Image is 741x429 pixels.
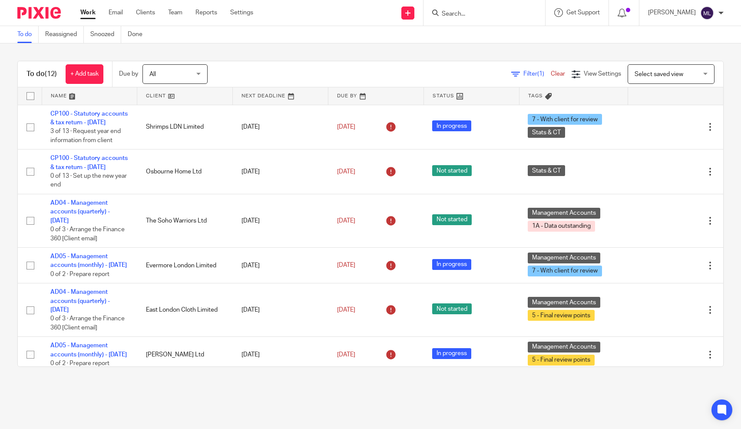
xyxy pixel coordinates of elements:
[432,165,472,176] span: Not started
[528,208,600,219] span: Management Accounts
[136,8,155,17] a: Clients
[137,248,233,283] td: Evermore London Limited
[230,8,253,17] a: Settings
[45,70,57,77] span: (12)
[337,352,355,358] span: [DATE]
[635,71,683,77] span: Select saved view
[50,173,127,188] span: 0 of 13 · Set up the new year end
[337,263,355,269] span: [DATE]
[50,128,121,143] span: 3 of 13 · Request year end information from client
[66,64,103,84] a: + Add task
[137,337,233,372] td: [PERSON_NAME] Ltd
[50,111,128,126] a: CP100 - Statutory accounts & tax return - [DATE]
[523,71,551,77] span: Filter
[50,155,128,170] a: CP100 - Statutory accounts & tax return - [DATE]
[528,114,602,125] span: 7 - With client for review
[233,248,328,283] td: [DATE]
[528,221,595,232] span: 1A - Data outstanding
[50,271,109,277] span: 0 of 2 · Prepare report
[648,8,696,17] p: [PERSON_NAME]
[109,8,123,17] a: Email
[149,71,156,77] span: All
[432,120,471,131] span: In progress
[17,26,39,43] a: To do
[17,7,61,19] img: Pixie
[337,169,355,175] span: [DATE]
[50,289,110,313] a: AD04 - Management accounts (quarterly) - [DATE]
[528,355,595,366] span: 5 - Final review points
[584,71,621,77] span: View Settings
[128,26,149,43] a: Done
[50,253,127,268] a: AD05 - Management accounts (monthly) - [DATE]
[50,200,110,224] a: AD04 - Management accounts (quarterly) - [DATE]
[45,26,84,43] a: Reassigned
[441,10,519,18] input: Search
[233,150,328,194] td: [DATE]
[337,218,355,224] span: [DATE]
[50,226,125,242] span: 0 of 3 · Arrange the Finance 360 [Client email]
[137,150,233,194] td: Osbourne Home Ltd
[432,214,472,225] span: Not started
[50,316,125,331] span: 0 of 3 · Arrange the Finance 360 [Client email]
[528,165,565,176] span: Stats & CT
[80,8,96,17] a: Work
[50,360,109,366] span: 0 of 2 · Prepare report
[528,342,600,353] span: Management Accounts
[566,10,600,16] span: Get Support
[528,266,602,276] span: 7 - With client for review
[528,253,600,263] span: Management Accounts
[233,283,328,337] td: [DATE]
[233,194,328,248] td: [DATE]
[137,194,233,248] td: The Soho Warriors Ltd
[233,337,328,372] td: [DATE]
[432,259,471,270] span: In progress
[119,70,138,78] p: Due by
[528,93,543,98] span: Tags
[432,348,471,359] span: In progress
[195,8,217,17] a: Reports
[233,105,328,150] td: [DATE]
[551,71,565,77] a: Clear
[137,283,233,337] td: East London Cloth Limited
[168,8,182,17] a: Team
[528,310,595,321] span: 5 - Final review points
[337,307,355,313] span: [DATE]
[26,70,57,79] h1: To do
[337,124,355,130] span: [DATE]
[90,26,121,43] a: Snoozed
[432,303,472,314] span: Not started
[528,297,600,308] span: Management Accounts
[50,343,127,357] a: AD05 - Management accounts (monthly) - [DATE]
[700,6,714,20] img: svg%3E
[137,105,233,150] td: Shrimps LDN Limited
[537,71,544,77] span: (1)
[528,127,565,138] span: Stats & CT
